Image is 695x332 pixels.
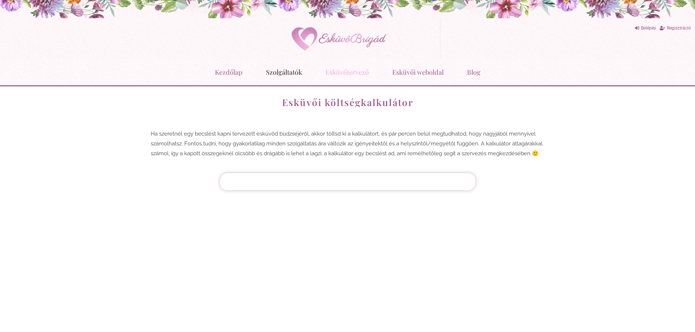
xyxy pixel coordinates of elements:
a: Regisztráció [660,23,691,33]
a: Kezdőlap [215,63,243,82]
a: Esküvői weboldal [392,63,444,82]
span: Belépés [641,26,656,31]
a: Belépés [635,23,656,33]
a: Esküvőtervező [325,63,369,82]
span: Regisztráció [667,26,691,31]
a: Szolgáltatók [266,63,302,82]
a: Blog [467,63,480,82]
h1: Esküvői költségkalkulátor [151,97,545,107]
nav: Menu [4,63,691,82]
p: Ha szeretnél egy becslést kapni tervezett esküvőd büdzséjéről, akkor töltsd ki a kalkulátort, és ... [151,129,545,159]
